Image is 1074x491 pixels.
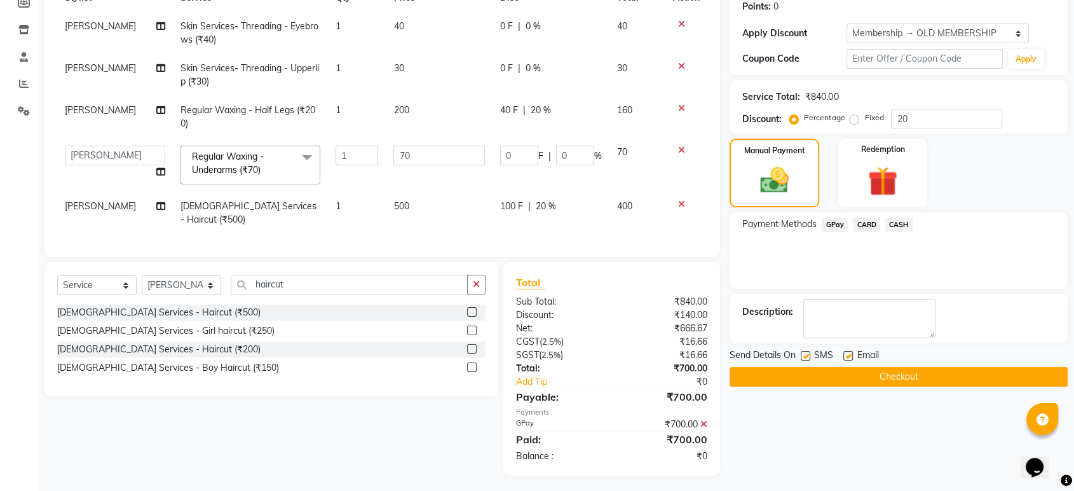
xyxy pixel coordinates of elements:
span: | [528,200,531,213]
label: Manual Payment [744,145,805,156]
div: Payments [516,407,707,418]
div: ₹840.00 [612,295,717,308]
button: Apply [1008,50,1044,69]
span: GPay [822,218,848,232]
span: CASH [885,218,913,232]
span: Skin Services- Threading - Eyebrows (₹40) [180,20,318,45]
div: ₹666.67 [612,322,717,335]
div: Net: [506,322,612,335]
a: Add Tip [506,375,629,389]
div: ₹16.66 [612,335,717,349]
div: [DEMOGRAPHIC_DATA] Services - Haircut (₹500) [57,306,261,319]
div: [DEMOGRAPHIC_DATA] Services - Boy Haircut (₹150) [57,361,279,375]
span: 70 [617,146,627,158]
span: | [518,20,520,33]
span: [PERSON_NAME] [65,20,136,32]
span: [PERSON_NAME] [65,200,136,212]
span: Send Details On [730,349,796,364]
span: 20 % [531,104,551,117]
div: ( ) [506,335,612,349]
span: 200 [393,104,409,116]
span: Total [516,276,545,289]
span: [PERSON_NAME] [65,62,136,74]
div: Paid: [506,432,612,447]
div: Total: [506,362,612,375]
span: 100 F [500,200,523,213]
div: ₹16.66 [612,349,717,362]
div: ( ) [506,349,612,362]
span: 30 [617,62,627,74]
span: [DEMOGRAPHIC_DATA] Services - Haircut (₹500) [180,200,316,225]
span: 1 [336,20,341,32]
span: 1 [336,104,341,116]
button: Checkout [730,367,1068,387]
div: ₹700.00 [612,432,717,447]
span: 40 F [500,104,518,117]
div: Service Total: [742,90,800,104]
div: ₹0 [612,450,717,463]
span: Email [857,349,878,364]
span: % [594,149,602,163]
span: Regular Waxing - Half Legs (₹200) [180,104,315,129]
span: F [538,149,543,163]
input: Search or Scan [231,275,468,294]
div: ₹840.00 [805,90,838,104]
input: Enter Offer / Coupon Code [846,49,1003,69]
div: ₹140.00 [612,308,717,322]
label: Percentage [804,112,845,123]
div: Coupon Code [742,52,846,66]
div: Balance : [506,450,612,463]
span: | [523,104,526,117]
div: Discount: [506,308,612,322]
div: [DEMOGRAPHIC_DATA] Services - Girl haircut (₹250) [57,324,275,338]
label: Redemption [860,144,904,155]
span: SGST [516,349,539,361]
span: 1 [336,62,341,74]
span: 40 [393,20,404,32]
span: Payment Methods [742,218,817,231]
div: ₹700.00 [612,418,717,431]
span: 160 [617,104,632,116]
div: ₹700.00 [612,362,717,375]
span: 0 F [500,62,513,75]
span: 1 [336,200,341,212]
span: 400 [617,200,632,212]
span: 40 [617,20,627,32]
span: 2.5% [541,350,561,360]
iframe: chat widget [1021,440,1061,478]
img: _cash.svg [751,164,797,197]
span: CARD [853,218,880,232]
span: | [518,62,520,75]
img: _gift.svg [859,163,906,200]
span: CGST [516,336,540,347]
div: GPay [506,418,612,431]
span: 0 % [526,62,541,75]
div: Apply Discount [742,27,846,40]
span: [PERSON_NAME] [65,104,136,116]
div: ₹0 [629,375,717,389]
div: Sub Total: [506,295,612,308]
span: Regular Waxing - Underarms (₹70) [192,151,264,176]
div: Payable: [506,389,612,405]
span: 30 [393,62,404,74]
label: Fixed [864,112,883,123]
span: SMS [814,349,833,364]
div: ₹700.00 [612,389,717,405]
div: Description: [742,305,793,319]
span: 500 [393,200,409,212]
div: Discount: [742,113,782,126]
span: 0 F [500,20,513,33]
div: [DEMOGRAPHIC_DATA] Services - Haircut (₹200) [57,343,261,356]
span: 0 % [526,20,541,33]
span: 2.5% [542,336,561,347]
span: Skin Services- Threading - Upperlip (₹30) [180,62,319,87]
span: 20 % [536,200,556,213]
a: x [261,164,266,176]
span: | [548,149,551,163]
